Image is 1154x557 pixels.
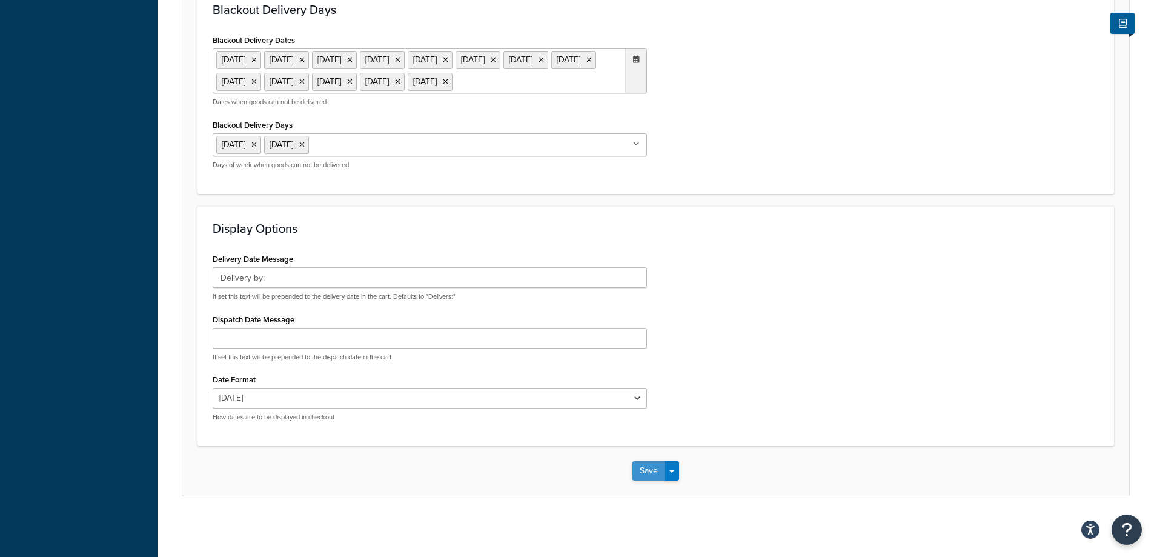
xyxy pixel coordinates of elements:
[213,161,647,170] p: Days of week when goods can not be delivered
[213,353,647,362] p: If set this text will be prepended to the dispatch date in the cart
[213,375,256,384] label: Date Format
[632,461,665,481] button: Save
[312,51,357,69] li: [DATE]
[408,73,453,91] li: [DATE]
[213,315,294,324] label: Dispatch Date Message
[264,73,309,91] li: [DATE]
[216,51,261,69] li: [DATE]
[1110,13,1135,34] button: Show Help Docs
[551,51,596,69] li: [DATE]
[222,138,245,151] span: [DATE]
[360,51,405,69] li: [DATE]
[213,3,1099,16] h3: Blackout Delivery Days
[213,413,647,422] p: How dates are to be displayed in checkout
[213,222,1099,235] h3: Display Options
[312,73,357,91] li: [DATE]
[213,36,295,45] label: Blackout Delivery Dates
[213,98,647,107] p: Dates when goods can not be delivered
[213,121,293,130] label: Blackout Delivery Days
[270,138,293,151] span: [DATE]
[213,255,293,264] label: Delivery Date Message
[216,73,261,91] li: [DATE]
[503,51,548,69] li: [DATE]
[360,73,405,91] li: [DATE]
[213,267,647,288] input: Delivers:
[213,292,647,301] p: If set this text will be prepended to the delivery date in the cart. Defaults to "Delivers:"
[1112,515,1142,545] button: Open Resource Center
[264,51,309,69] li: [DATE]
[408,51,453,69] li: [DATE]
[456,51,500,69] li: [DATE]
